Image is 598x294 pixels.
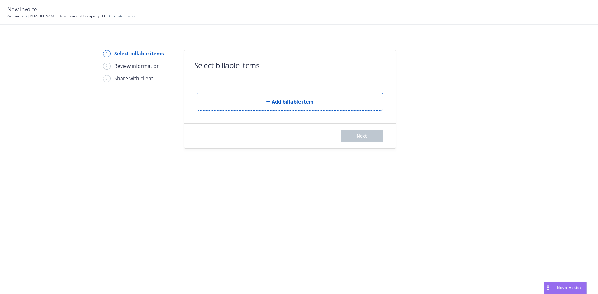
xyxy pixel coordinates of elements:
[114,50,164,57] div: Select billable items
[103,75,111,82] div: 3
[557,285,581,290] span: Nova Assist
[103,63,111,70] div: 2
[114,62,160,70] div: Review information
[7,13,23,19] a: Accounts
[194,60,259,70] h1: Select billable items
[272,98,314,105] span: Add billable item
[544,282,552,294] div: Drag to move
[7,5,37,13] span: New Invoice
[114,75,153,82] div: Share with client
[103,50,111,57] div: 1
[357,133,367,139] span: Next
[544,282,587,294] button: Nova Assist
[28,13,107,19] a: [PERSON_NAME] Development Company LLC
[341,130,383,142] button: Next
[112,13,136,19] span: Create Invoice
[197,93,383,111] button: Add billable item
